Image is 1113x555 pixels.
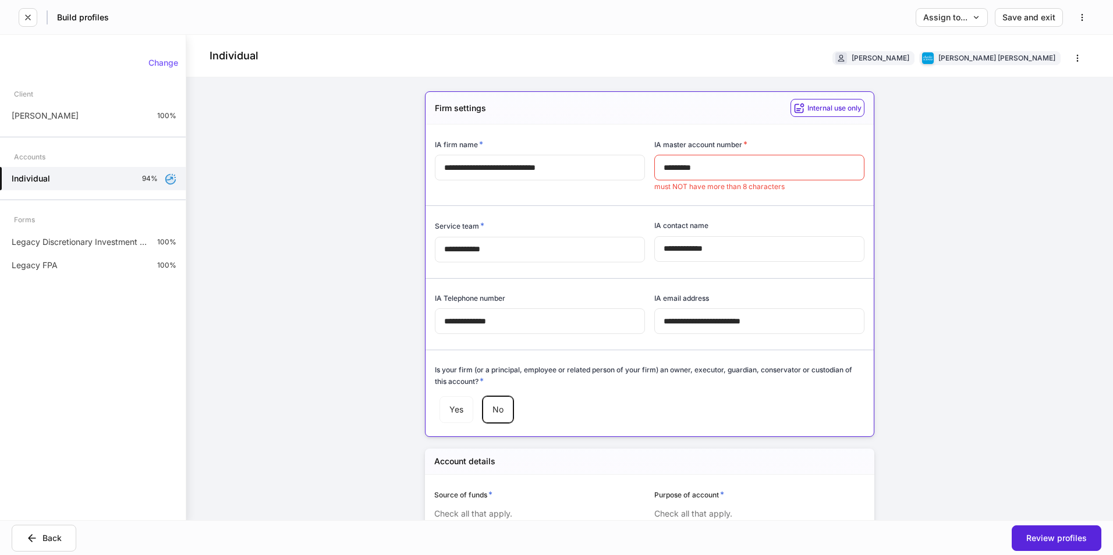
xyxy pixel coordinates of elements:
h4: Individual [210,49,258,63]
div: Save and exit [1002,13,1055,22]
div: Accounts [14,147,45,167]
p: 100% [157,237,176,247]
button: Back [12,525,76,552]
div: [PERSON_NAME] [852,52,909,63]
h6: Is your firm (or a principal, employee or related person of your firm) an owner, executor, guardi... [435,364,864,387]
h6: IA email address [654,293,709,304]
p: Legacy FPA [12,259,58,271]
div: Purpose of account [654,489,865,500]
button: Assign to... [916,8,988,27]
h6: IA firm name [435,138,483,150]
p: [PERSON_NAME] [12,110,79,122]
div: Forms [14,209,35,230]
button: Change [141,54,186,72]
h6: IA contact name [654,220,708,231]
p: Legacy Discretionary Investment Advisory Agreement [12,236,148,248]
p: must NOT have more than 8 characters [654,182,864,191]
h6: Internal use only [807,102,862,113]
h6: IA master account number [654,138,747,150]
p: 100% [157,111,176,120]
div: Check all that apply. [654,501,865,520]
h6: Service team [435,220,484,232]
button: Review profiles [1012,525,1101,551]
p: 100% [157,261,176,270]
h5: Firm settings [435,102,486,114]
h5: Individual [12,173,50,184]
div: Check all that apply. [434,501,645,520]
h5: Account details [434,456,495,467]
button: Save and exit [995,8,1063,27]
img: charles-schwab-BFYFdbvS.png [922,52,934,64]
div: Change [148,59,178,67]
h5: Build profiles [57,12,109,23]
p: 94% [142,174,158,183]
div: Review profiles [1026,534,1087,542]
div: Assign to... [923,13,980,22]
div: [PERSON_NAME] [PERSON_NAME] [938,52,1055,63]
h6: IA Telephone number [435,293,505,304]
div: Back [26,532,62,544]
div: Client [14,84,33,104]
div: Source of funds [434,489,645,500]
